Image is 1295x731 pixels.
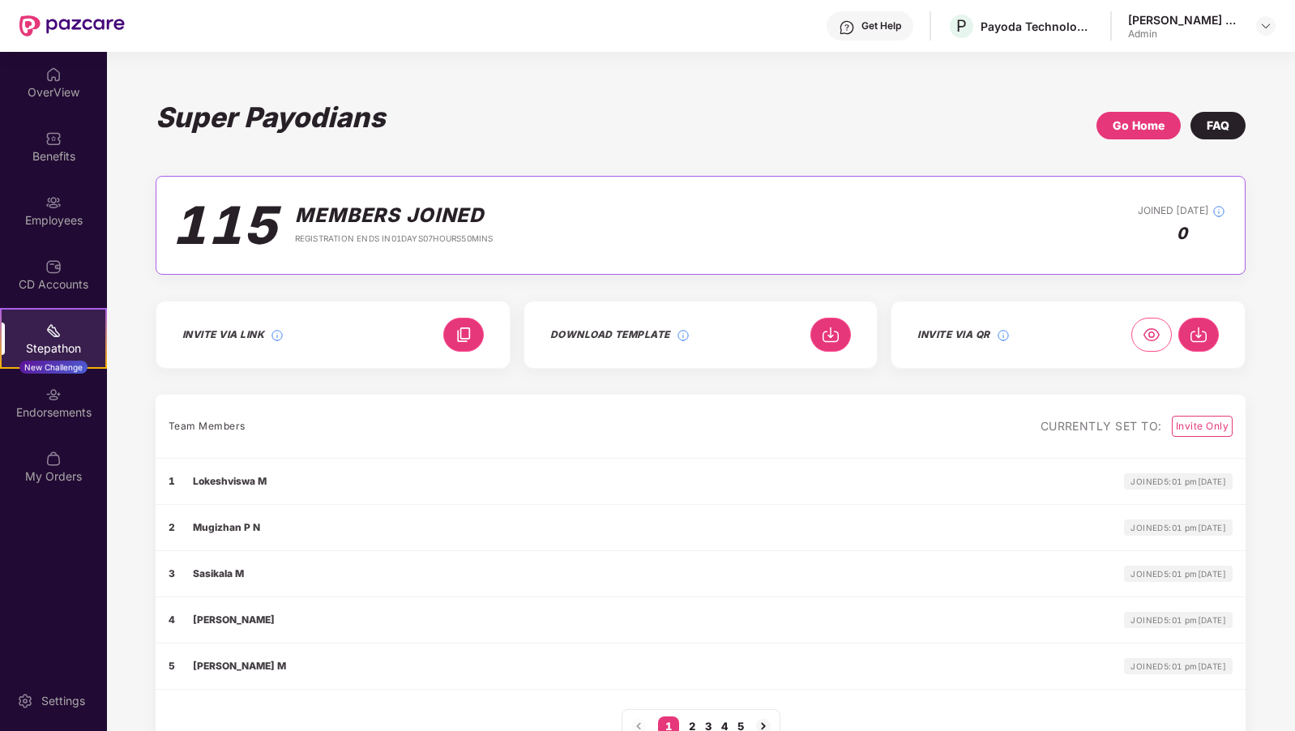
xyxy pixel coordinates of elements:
div: New Challenge [19,361,88,374]
img: svg+xml;base64,PHN2ZyBpZD0iRHJvcGRvd24tMzJ4MzIiIHhtbG5zPSJodHRwOi8vd3d3LnczLm9yZy8yMDAwL3N2ZyIgd2... [1259,19,1272,32]
img: svg+xml;base64,PHN2ZyBpZD0iQ0RfQWNjb3VudHMiIGRhdGEtbmFtZT0iQ0QgQWNjb3VudHMiIHhtbG5zPSJodHRwOi8vd3... [45,259,62,275]
div: JOINED 5:01 pm[DATE] [1124,612,1233,628]
div: JOINED 5:01 pm[DATE] [1124,566,1233,582]
div: Payoda Technologies [981,19,1094,34]
img: svg+xml;base64,PHN2ZyBpZD0iSW5mb18tXzMyeDMyIiBkYXRhLW5hbWU9IkluZm8gLSAzMngzMiIgeG1sbnM9Imh0dHA6Ly... [677,329,690,342]
span: P [956,16,967,36]
div: 1 [169,472,175,491]
div: 3 [169,564,175,584]
div: JOINED 5:01 pm[DATE] [1124,473,1233,489]
img: svg+xml;base64,PHN2ZyBpZD0iSGVscC0zMngzMiIgeG1sbnM9Imh0dHA6Ly93d3cudzMub3JnLzIwMDAvc3ZnIiB3aWR0aD... [839,19,855,36]
div: [PERSON_NAME] M [193,656,286,676]
div: Sasikala M [193,564,244,584]
div: Stepathon [2,340,105,357]
div: CURRENTLY SET TO: [1041,418,1162,434]
img: svg+xml;base64,PHN2ZyBpZD0iSG9tZSIgeG1sbnM9Imh0dHA6Ly93d3cudzMub3JnLzIwMDAvc3ZnIiB3aWR0aD0iMjAiIG... [45,66,62,83]
div: Invite Only [1172,416,1233,437]
div: Lokeshviswa M [193,472,267,491]
img: svg+xml;base64,PHN2ZyB3aWR0aD0iMTciIGhlaWdodD0iMTYiIHZpZXdCb3g9IjAgMCAxNyAxNiIgZmlsbD0ibm9uZSIgeG... [454,325,473,344]
img: svg+xml;base64,PHN2ZyB4bWxucz0iaHR0cDovL3d3dy53My5vcmcvMjAwMC9zdmciIHdpZHRoPSIyMSIgaGVpZ2h0PSIyMC... [45,323,62,339]
img: svg+xml;base64,PHN2ZyBpZD0iU2V0dGluZy0yMHgyMCIgeG1sbnM9Imh0dHA6Ly93d3cudzMub3JnLzIwMDAvc3ZnIiB3aW... [17,693,33,709]
div: download template [550,325,670,344]
img: svg+xml;base64,PHN2ZyBpZD0iSW5mb18tXzMyeDMyIiBkYXRhLW5hbWU9IkluZm8gLSAzMngzMiIgeG1sbnM9Imh0dHA6Ly... [1212,205,1225,218]
img: svg+xml;base64,PHN2ZyBpZD0iRG93bmxvYWQtMzJ4MzIiIHhtbG5zPSJodHRwOi8vd3d3LnczLm9yZy8yMDAwL3N2ZyIgd2... [821,325,840,344]
img: svg+xml;base64,PHN2ZyBpZD0iRW5kb3JzZW1lbnRzIiB4bWxucz0iaHR0cDovL3d3dy53My5vcmcvMjAwMC9zdmciIHdpZH... [45,387,62,403]
div: Get Help [861,19,901,32]
div: Team Members [169,417,246,436]
div: Go Home [1113,117,1165,135]
div: JOINED 5:01 pm[DATE] [1124,519,1233,536]
img: svg+xml;base64,PHN2ZyBpZD0iTXlfT3JkZXJzIiBkYXRhLW5hbWU9Ik15IE9yZGVycyIgeG1sbnM9Imh0dHA6Ly93d3cudz... [45,451,62,467]
div: 4 [169,610,175,630]
img: svg+xml;base64,PHN2ZyBpZD0iQmVuZWZpdHMiIHhtbG5zPSJodHRwOi8vd3d3LnczLm9yZy8yMDAwL3N2ZyIgd2lkdGg9Ij... [45,130,62,147]
div: Admin [1128,28,1242,41]
img: svg+xml;base64,PHN2ZyBpZD0iRXllX09OLTMyeDMyIiB4bWxucz0iaHR0cDovL3d3dy53My5vcmcvMjAwMC9zdmciIHdpZH... [1142,325,1161,344]
img: svg+xml;base64,PHN2ZyBpZD0iSW5mb18tXzMyeDMyIiBkYXRhLW5hbWU9IkluZm8gLSAzMngzMiIgeG1sbnM9Imh0dHA6Ly... [997,329,1010,342]
img: svg+xml;base64,PHN2ZyBpZD0iRW1wbG95ZWVzIiB4bWxucz0iaHR0cDovL3d3dy53My5vcmcvMjAwMC9zdmciIHdpZHRoPS... [45,195,62,211]
div: JOINED [DATE] [1138,204,1225,218]
div: 115 [173,193,279,258]
div: [PERSON_NAME] Karuvathil [PERSON_NAME] [1128,12,1242,28]
div: invite via link [182,325,264,344]
div: Mugizhan P N [193,518,260,537]
div: [PERSON_NAME] [193,610,275,630]
div: Settings [36,693,90,709]
img: svg+xml;base64,PHN2ZyBpZD0iSW5mb18tXzMyeDMyIiBkYXRhLW5hbWU9IkluZm8gLSAzMngzMiIgeG1sbnM9Imh0dHA6Ly... [271,329,284,342]
div: 2 [169,518,175,537]
div: MEMBERS JOINED [295,203,494,229]
img: New Pazcare Logo [19,15,125,36]
img: svg+xml;base64,PHN2ZyBpZD0iRG93bmxvYWQtMzJ4MzIiIHhtbG5zPSJodHRwOi8vd3d3LnczLm9yZy8yMDAwL3N2ZyIgd2... [1189,325,1208,344]
div: 0 [1177,221,1187,246]
div: Registration ends in 01 days 07 hours 50 mins [295,229,494,248]
div: Super Payodians [156,100,385,150]
div: FAQ [1207,117,1229,135]
div: invite via QR [917,325,989,344]
div: JOINED 5:01 pm[DATE] [1124,658,1233,674]
div: 5 [169,656,175,676]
